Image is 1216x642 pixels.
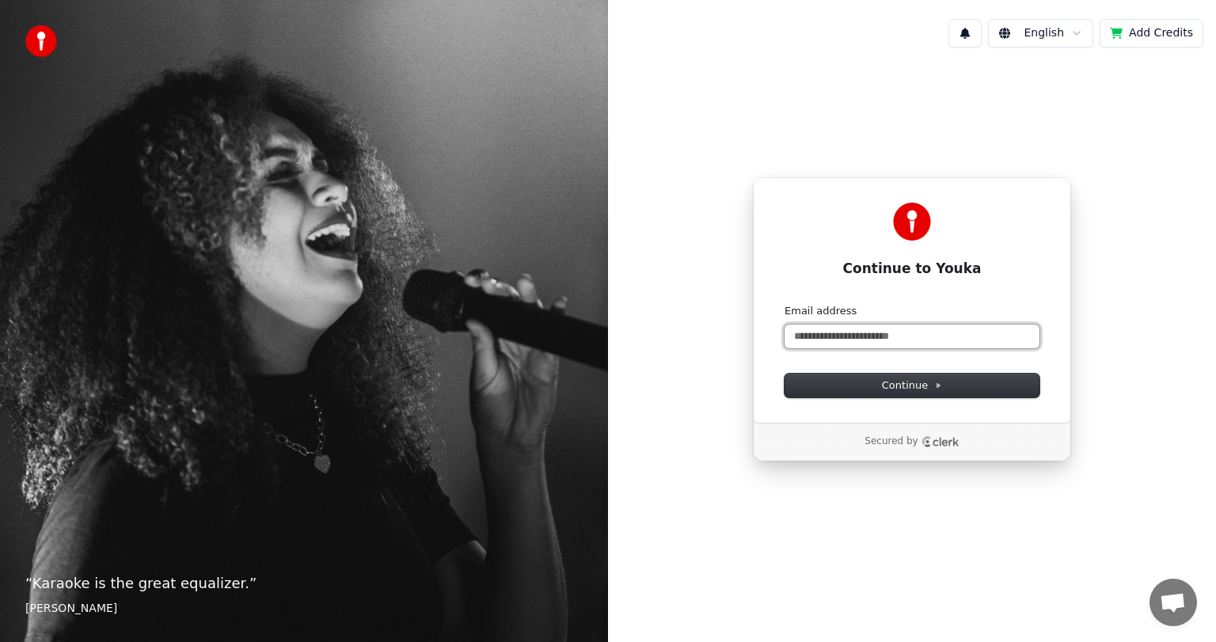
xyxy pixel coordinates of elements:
[25,601,583,617] footer: [PERSON_NAME]
[785,304,857,318] label: Email address
[1100,19,1203,47] button: Add Credits
[25,25,57,57] img: youka
[1149,579,1197,626] div: Open chat
[864,435,918,448] p: Secured by
[921,436,959,447] a: Clerk logo
[25,572,583,595] p: “ Karaoke is the great equalizer. ”
[893,203,931,241] img: Youka
[785,374,1039,397] button: Continue
[882,378,942,393] span: Continue
[785,260,1039,279] h1: Continue to Youka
